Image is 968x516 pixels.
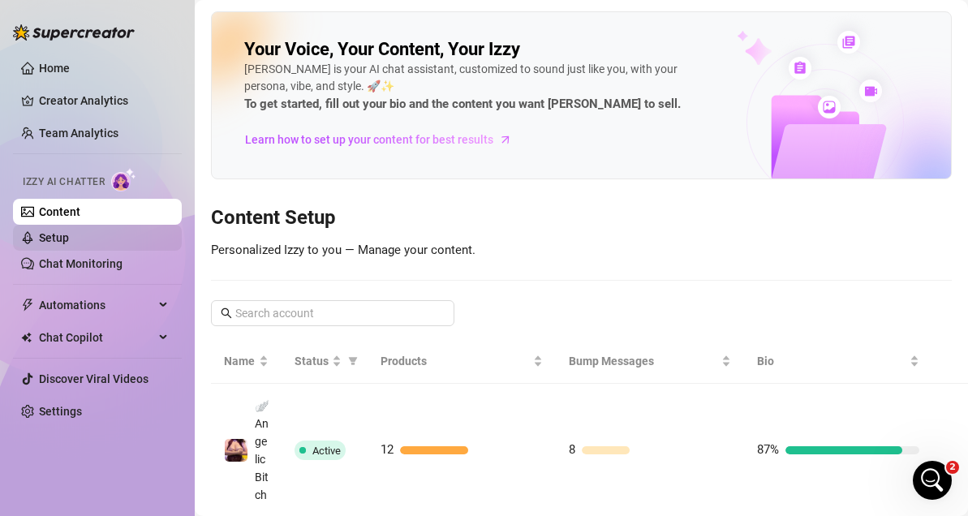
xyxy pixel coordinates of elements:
span: filter [345,349,361,373]
h3: Content Setup [211,205,952,231]
span: Personalized Izzy to you — Manage your content. [211,243,475,257]
div: [PERSON_NAME] is your AI chat assistant, customized to sound just like you, with your persona, vi... [244,61,716,114]
img: 🪽AngelicBitch [225,439,247,462]
h2: Your Voice, Your Content, Your Izzy [244,38,520,61]
span: Learn how to set up your content for best results [245,131,493,148]
th: Products [368,339,556,384]
a: Creator Analytics [39,88,169,114]
a: Home [39,62,70,75]
th: Bio [744,339,932,384]
iframe: Intercom live chat [913,461,952,500]
th: Bump Messages [556,339,744,384]
th: Status [282,339,368,384]
span: Products [381,352,530,370]
span: thunderbolt [21,299,34,312]
a: Team Analytics [39,127,118,140]
th: Name [211,339,282,384]
span: 12 [381,442,394,457]
span: 8 [569,442,575,457]
span: Name [224,352,256,370]
img: ai-chatter-content-library-cLFOSyPT.png [699,13,951,178]
span: Chat Copilot [39,325,154,350]
span: search [221,307,232,319]
span: Bio [757,352,906,370]
img: AI Chatter [111,168,136,191]
span: Status [295,352,329,370]
span: Bump Messages [569,352,718,370]
span: Izzy AI Chatter [23,174,105,190]
span: Automations [39,292,154,318]
a: Content [39,205,80,218]
span: 87% [757,442,779,457]
a: Setup [39,231,69,244]
span: 2 [946,461,959,474]
span: arrow-right [497,131,514,148]
a: Chat Monitoring [39,257,123,270]
a: Settings [39,405,82,418]
input: Search account [235,304,432,322]
a: Discover Viral Videos [39,372,148,385]
img: logo-BBDzfeDw.svg [13,24,135,41]
span: Active [312,445,341,457]
strong: To get started, fill out your bio and the content you want [PERSON_NAME] to sell. [244,97,681,111]
span: filter [348,356,358,366]
a: Learn how to set up your content for best results [244,127,524,153]
span: 🪽AngelicBitch [255,399,269,501]
img: Chat Copilot [21,332,32,343]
